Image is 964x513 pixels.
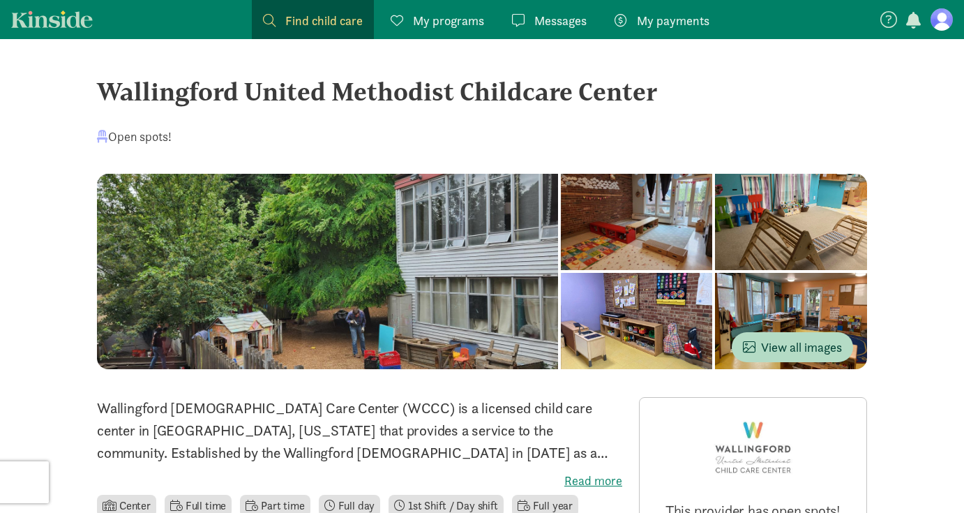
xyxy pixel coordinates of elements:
button: View all images [732,332,853,362]
span: My payments [637,11,709,30]
p: Wallingford [DEMOGRAPHIC_DATA] Care Center (WCCC) is a licensed child care center in [GEOGRAPHIC_... [97,397,622,464]
img: Provider logo [711,409,795,484]
span: Messages [534,11,587,30]
span: View all images [743,338,842,357]
div: Wallingford United Methodist Childcare Center [97,73,867,110]
label: Read more [97,473,622,489]
span: My programs [413,11,484,30]
span: Find child care [285,11,363,30]
a: Kinside [11,10,93,28]
div: Open spots! [97,127,172,146]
